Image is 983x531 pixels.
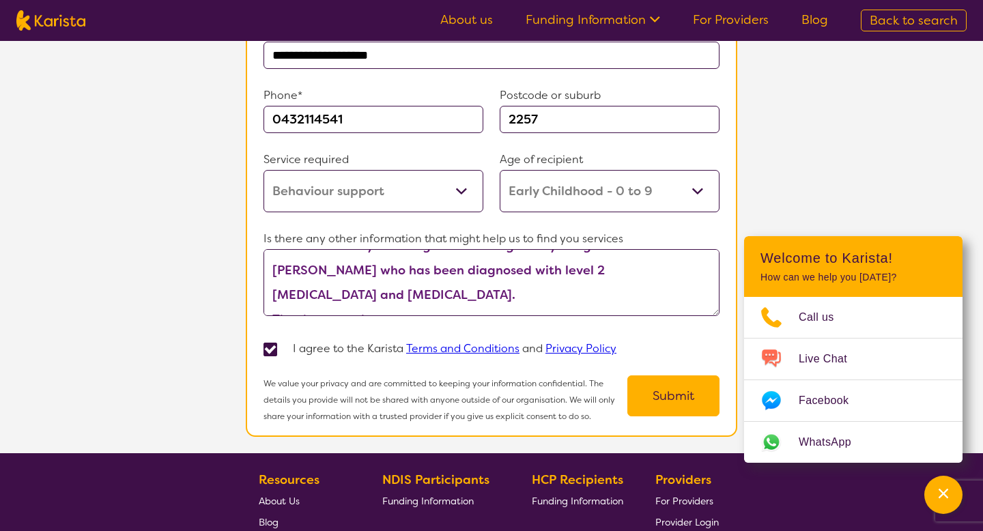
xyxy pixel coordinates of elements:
span: Facebook [799,390,865,411]
a: For Providers [655,490,719,511]
span: For Providers [655,495,713,507]
a: Web link opens in a new tab. [744,422,963,463]
h2: Welcome to Karista! [760,250,946,266]
p: I agree to the Karista and [293,339,616,359]
a: About us [440,12,493,28]
p: We value your privacy and are committed to keeping your information confidential. The details you... [263,375,627,425]
span: WhatsApp [799,432,868,453]
a: Funding Information [532,490,623,511]
a: Terms and Conditions [406,341,519,356]
span: Live Chat [799,349,864,369]
a: Privacy Policy [545,341,616,356]
button: Channel Menu [924,476,963,514]
a: Back to search [861,10,967,31]
span: Provider Login [655,516,719,528]
p: Age of recipient [500,149,720,170]
a: Blog [801,12,828,28]
p: Service required [263,149,483,170]
span: Back to search [870,12,958,29]
b: HCP Recipients [532,472,623,488]
b: Providers [655,472,711,488]
a: About Us [259,490,350,511]
p: Is there any other information that might help us to find you services [263,229,720,249]
span: About Us [259,495,300,507]
p: How can we help you [DATE]? [760,272,946,283]
div: Channel Menu [744,236,963,463]
ul: Choose channel [744,297,963,463]
button: Submit [627,375,720,416]
img: Karista logo [16,10,85,31]
a: Funding Information [526,12,660,28]
b: Resources [259,472,319,488]
b: NDIS Participants [382,472,489,488]
a: For Providers [693,12,769,28]
span: Funding Information [532,495,623,507]
span: Blog [259,516,279,528]
p: Postcode or suburb [500,85,720,106]
span: Funding Information [382,495,474,507]
p: Phone* [263,85,483,106]
span: Call us [799,307,851,328]
a: Funding Information [382,490,500,511]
